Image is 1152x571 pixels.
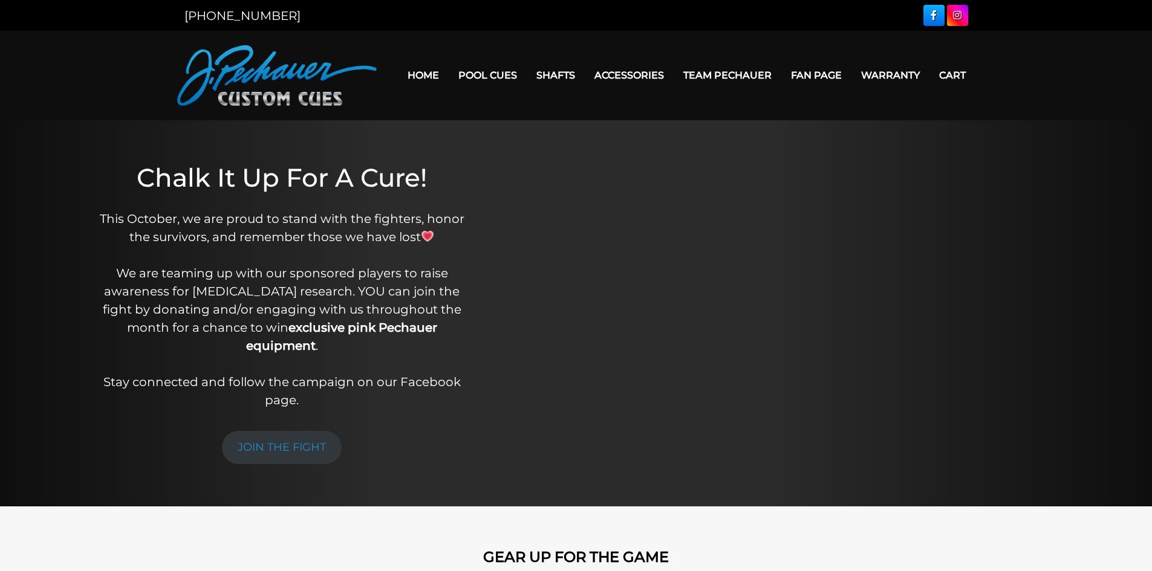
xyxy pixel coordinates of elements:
[929,60,975,91] a: Cart
[585,60,674,91] a: Accessories
[674,60,781,91] a: Team Pechauer
[93,163,472,193] h1: Chalk It Up For A Cure!
[246,320,437,353] strong: exclusive pink Pechauer equipment
[398,60,449,91] a: Home
[222,431,342,464] a: JOIN THE FIGHT
[483,548,669,566] strong: GEAR UP FOR THE GAME
[421,230,434,242] img: 💗
[184,8,301,23] a: [PHONE_NUMBER]
[449,60,527,91] a: Pool Cues
[93,210,472,409] p: This October, we are proud to stand with the fighters, honor the survivors, and remember those we...
[781,60,851,91] a: Fan Page
[851,60,929,91] a: Warranty
[177,45,377,106] img: Pechauer Custom Cues
[527,60,585,91] a: Shafts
